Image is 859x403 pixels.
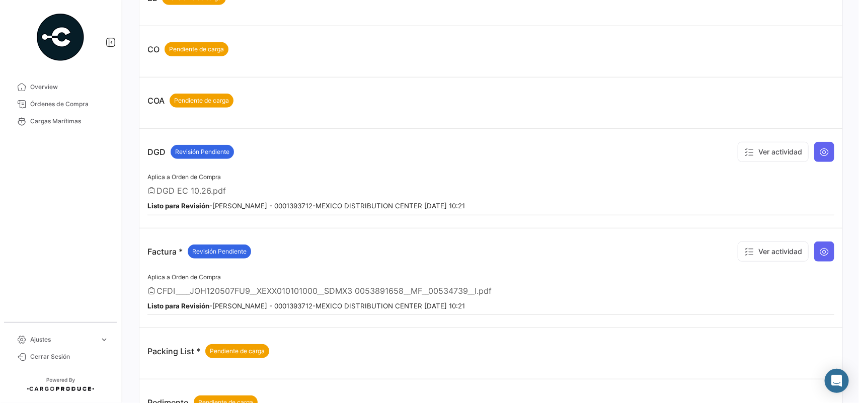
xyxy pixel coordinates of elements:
[157,286,492,296] span: CFDI____JOH120507FU9__XEXX010101000__SDMX3 0053891658__MF__00534739__I.pdf
[147,245,251,259] p: Factura *
[147,302,465,310] small: - [PERSON_NAME] - 0001393712-MEXICO DISTRIBUTION CENTER [DATE] 10:21
[30,352,109,361] span: Cerrar Sesión
[8,96,113,113] a: Órdenes de Compra
[30,83,109,92] span: Overview
[30,335,96,344] span: Ajustes
[8,113,113,130] a: Cargas Marítimas
[147,145,234,159] p: DGD
[147,173,221,181] span: Aplica a Orden de Compra
[192,247,247,256] span: Revisión Pendiente
[147,344,269,358] p: Packing List *
[169,45,224,54] span: Pendiente de carga
[210,347,265,356] span: Pendiente de carga
[35,12,86,62] img: powered-by.png
[738,241,809,262] button: Ver actividad
[147,273,221,281] span: Aplica a Orden de Compra
[147,202,465,210] small: - [PERSON_NAME] - 0001393712-MEXICO DISTRIBUTION CENTER [DATE] 10:21
[30,100,109,109] span: Órdenes de Compra
[30,117,109,126] span: Cargas Marítimas
[147,302,209,310] b: Listo para Revisión
[738,142,809,162] button: Ver actividad
[147,94,233,108] p: COA
[147,42,228,56] p: CO
[175,147,229,156] span: Revisión Pendiente
[147,202,209,210] b: Listo para Revisión
[174,96,229,105] span: Pendiente de carga
[100,335,109,344] span: expand_more
[8,78,113,96] a: Overview
[825,369,849,393] div: Abrir Intercom Messenger
[157,186,226,196] span: DGD EC 10.26.pdf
